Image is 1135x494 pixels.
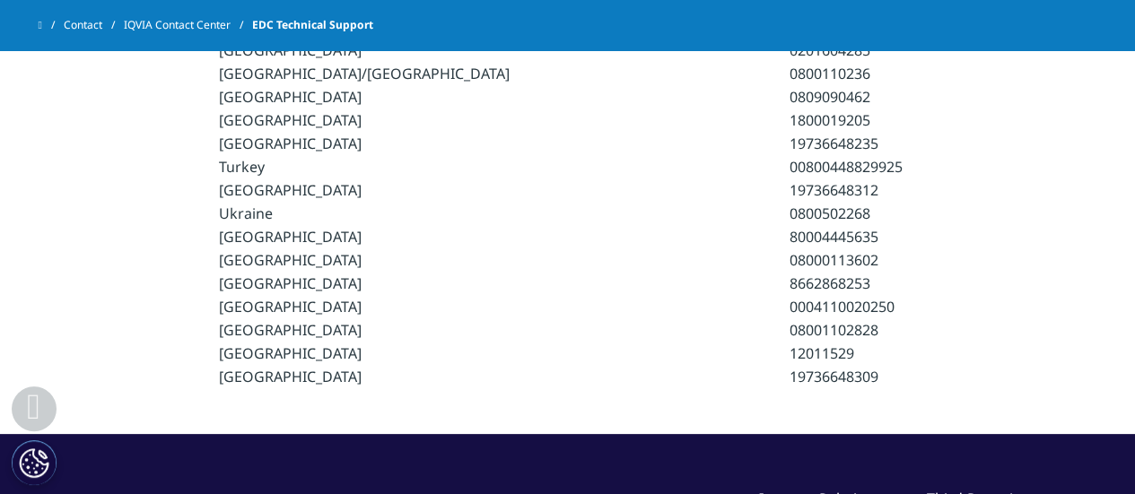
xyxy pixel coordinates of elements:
td: [GEOGRAPHIC_DATA] [219,342,541,364]
span: EDC Technical Support [252,9,373,41]
td: 19736648312 [790,179,916,201]
td: 0800502268 [790,203,916,224]
td: [GEOGRAPHIC_DATA] [219,296,541,317]
td: Turkey [219,156,541,178]
td: 12011529 [790,342,916,364]
td: [GEOGRAPHIC_DATA] [219,133,541,154]
a: Contact [64,9,124,41]
td: 08001102828 [790,319,916,341]
td: 08000113602 [790,249,916,271]
td: 19736648235 [790,133,916,154]
td: 1800019205 [790,109,916,131]
td: 8662868253 [790,273,916,294]
td: 19736648309 [790,366,916,387]
td: [GEOGRAPHIC_DATA] [219,273,541,294]
td: 0201604285 [790,39,916,61]
td: [GEOGRAPHIC_DATA]/[GEOGRAPHIC_DATA] [219,63,541,84]
td: 00800448829925 [790,156,916,178]
td: [GEOGRAPHIC_DATA] [219,249,541,271]
button: Cookies Settings [12,440,57,485]
td: [GEOGRAPHIC_DATA] [219,226,541,247]
td: 0800110236 [790,63,916,84]
td: [GEOGRAPHIC_DATA] [219,86,541,108]
a: IQVIA Contact Center [124,9,252,41]
td: [GEOGRAPHIC_DATA] [219,179,541,201]
td: 0809090462 [790,86,916,108]
td: 0004110020250 [790,296,916,317]
td: [GEOGRAPHIC_DATA] [219,366,541,387]
td: Ukraine [219,203,541,224]
td: [GEOGRAPHIC_DATA] [219,109,541,131]
td: 80004445635 [790,226,916,247]
td: [GEOGRAPHIC_DATA] [219,39,541,61]
td: [GEOGRAPHIC_DATA] [219,319,541,341]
